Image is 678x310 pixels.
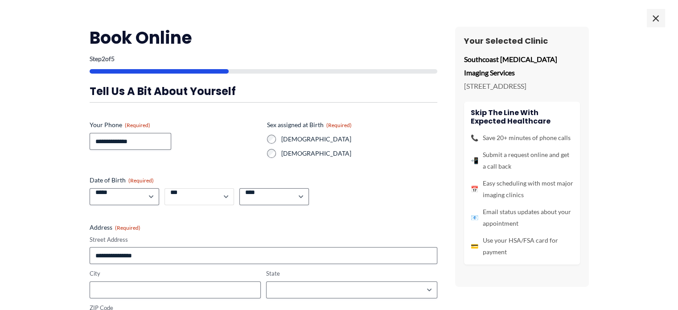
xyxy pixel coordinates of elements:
[266,269,437,278] label: State
[471,212,478,223] span: 📧
[281,135,437,144] label: [DEMOGRAPHIC_DATA]
[471,149,573,172] li: Submit a request online and get a call back
[128,177,154,184] span: (Required)
[125,122,150,128] span: (Required)
[471,108,573,125] h4: Skip the line with Expected Healthcare
[471,155,478,166] span: 📲
[471,240,478,252] span: 💳
[326,122,352,128] span: (Required)
[115,224,140,231] span: (Required)
[647,9,665,27] span: ×
[464,53,580,79] p: Southcoast [MEDICAL_DATA] Imaging Services
[111,55,115,62] span: 5
[471,235,573,258] li: Use your HSA/FSA card for payment
[90,176,154,185] legend: Date of Birth
[102,55,105,62] span: 2
[471,206,573,229] li: Email status updates about your appointment
[90,27,437,49] h2: Book Online
[90,269,261,278] label: City
[267,120,352,129] legend: Sex assigned at Birth
[90,84,437,98] h3: Tell us a bit about yourself
[471,178,573,201] li: Easy scheduling with most major imaging clinics
[464,79,580,93] p: [STREET_ADDRESS]
[90,120,260,129] label: Your Phone
[464,36,580,46] h3: Your Selected Clinic
[90,223,140,232] legend: Address
[90,236,437,244] label: Street Address
[90,56,437,62] p: Step of
[471,132,573,144] li: Save 20+ minutes of phone calls
[471,183,478,195] span: 📅
[471,132,478,144] span: 📞
[281,149,437,158] label: [DEMOGRAPHIC_DATA]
